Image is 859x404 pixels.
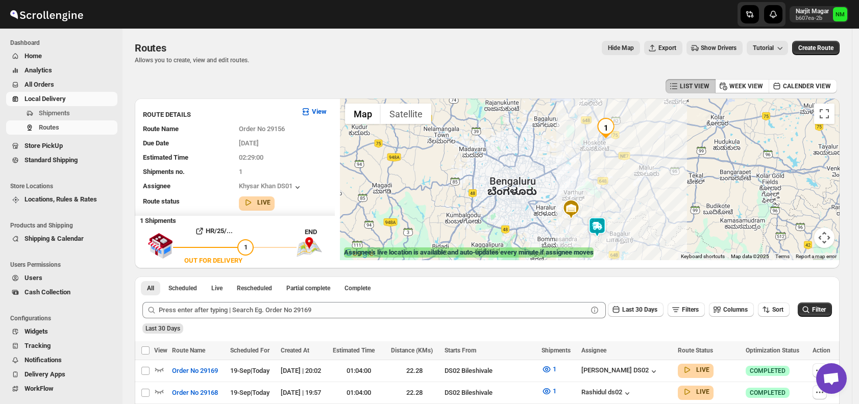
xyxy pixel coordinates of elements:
span: Shipments [542,347,571,354]
a: Terms (opens in new tab) [775,254,790,259]
img: shop.svg [148,226,173,266]
a: Report a map error [796,254,837,259]
button: All routes [141,281,160,295]
button: Shipments [6,106,117,120]
span: [DATE] [239,139,259,147]
span: Rescheduled [237,284,272,292]
span: Hide Map [608,44,634,52]
span: Order No 29168 [172,388,218,398]
span: Show Drivers [701,44,737,52]
span: Tutorial [753,44,774,52]
button: CALENDER VIEW [769,79,837,93]
div: Open chat [816,363,847,394]
div: END [305,227,335,237]
b: View [312,108,327,115]
button: Tutorial [747,41,788,55]
a: Open this area in Google Maps (opens a new window) [342,247,376,260]
img: ScrollEngine [8,2,85,27]
b: LIVE [696,366,709,373]
span: Store PickUp [24,142,63,149]
button: 1 [535,383,562,399]
button: Sort [758,302,790,317]
span: Widgets [24,327,48,335]
button: Users [6,271,117,285]
span: Locations, Rules & Rates [24,195,97,203]
button: WorkFlow [6,382,117,396]
div: [PERSON_NAME] DS02 [581,366,659,376]
button: Tracking [6,339,117,353]
button: Filters [668,302,705,317]
button: LIVE [243,197,271,208]
p: b607ea-2b [796,15,829,21]
span: Analytics [24,66,52,74]
span: 1 [553,365,556,373]
button: Show street map [345,104,381,124]
button: Rashidul ds02 [581,388,632,398]
button: Order No 29168 [166,385,224,401]
span: Narjit Magar [833,7,847,21]
div: DS02 Bileshivale [445,388,536,398]
span: Routes [135,42,166,54]
span: All [147,284,154,292]
button: Toggle fullscreen view [814,104,835,124]
span: Columns [723,306,748,313]
span: 19-Sep | Today [230,367,269,374]
button: LIVE [682,387,709,397]
span: Export [658,44,676,52]
span: Shipping & Calendar [24,235,84,242]
b: 1 Shipments [135,212,176,224]
button: Show Drivers [686,41,743,55]
span: Live [211,284,223,292]
b: HR/25/... [206,227,233,235]
span: Estimated Time [143,154,188,161]
button: Map action label [602,41,640,55]
span: Configurations [10,314,117,322]
span: Assignee [143,182,170,190]
span: Shipments no. [143,168,185,175]
button: Locations, Rules & Rates [6,192,117,207]
div: 01:04:00 [333,366,385,376]
span: All Orders [24,81,54,88]
p: Allows you to create, view and edit routes. [135,56,249,64]
img: trip_end.png [297,237,322,257]
span: Partial complete [286,284,330,292]
button: User menu [790,6,848,22]
span: Users Permissions [10,261,117,269]
h3: ROUTE DETAILS [143,110,292,120]
text: NM [836,11,845,18]
button: LIST VIEW [666,79,716,93]
span: Route Name [143,125,179,133]
span: Create Route [798,44,833,52]
span: Routes [39,123,59,131]
span: COMPLETED [750,367,786,375]
span: Order No 29156 [239,125,285,133]
span: Local Delivery [24,95,66,103]
button: Analytics [6,63,117,78]
span: Order No 29169 [172,366,218,376]
span: 02:29:00 [239,154,263,161]
button: Create Route [792,41,840,55]
span: Complete [345,284,371,292]
button: View [294,104,333,120]
div: 22.28 [391,388,438,398]
button: 1 [535,361,562,377]
b: LIVE [257,199,271,206]
span: Assignee [581,347,606,354]
span: Scheduled [168,284,197,292]
span: Route Status [678,347,713,354]
button: LIVE [682,365,709,375]
button: WEEK VIEW [715,79,769,93]
button: Last 30 Days [608,302,664,317]
input: Press enter after typing | Search Eg. Order No 29169 [159,302,587,318]
button: All Orders [6,78,117,92]
span: Products and Shipping [10,221,117,230]
span: Cash Collection [24,288,70,296]
button: Map camera controls [814,228,835,248]
span: Notifications [24,356,62,364]
button: Order No 29169 [166,363,224,379]
button: Khysar Khan DS01 [239,182,303,192]
button: Show satellite imagery [381,104,431,124]
img: Google [342,247,376,260]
